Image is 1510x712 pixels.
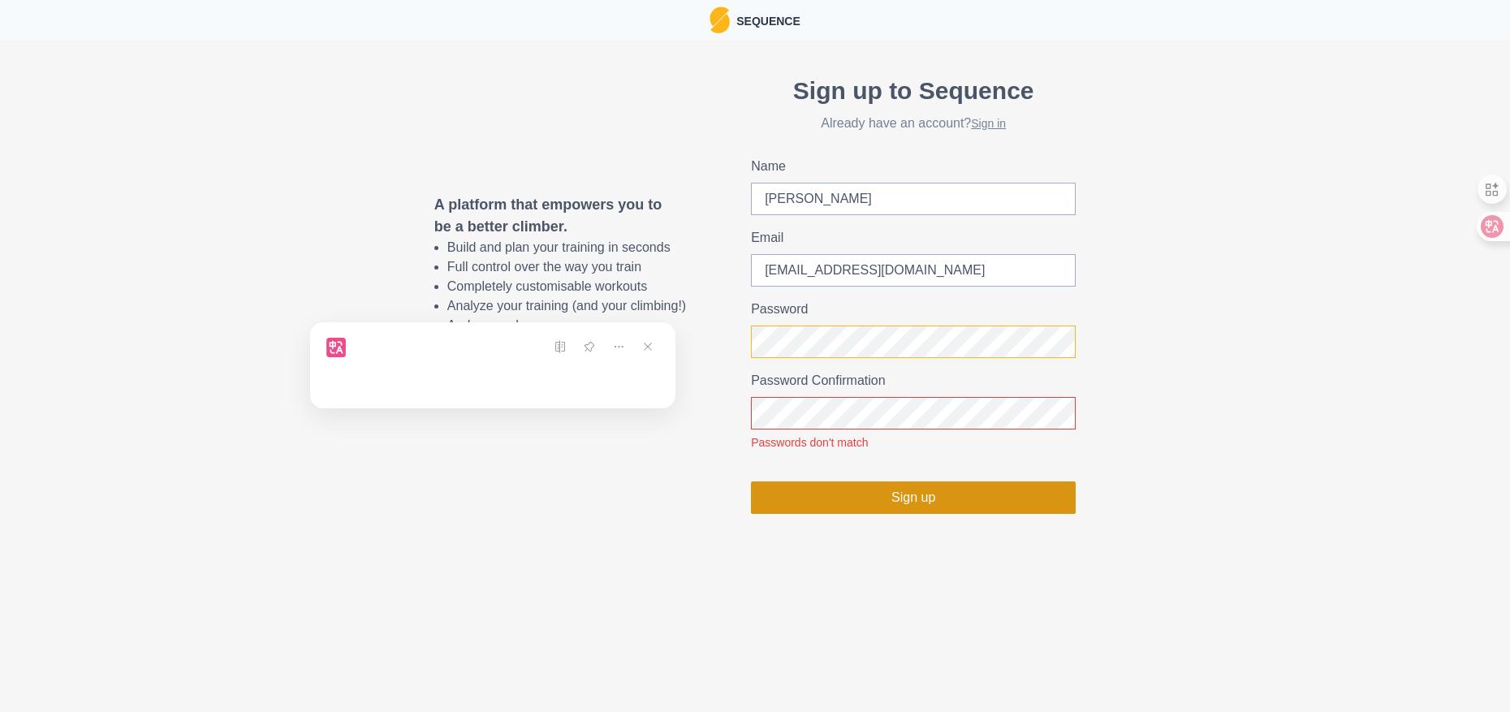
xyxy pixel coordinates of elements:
label: Name [751,157,1066,176]
label: Email [751,228,1066,248]
p: A platform that empowers you to be a better climber. [434,194,686,238]
p: Sign up to Sequence [751,72,1076,109]
li: Completely customisable workouts [447,277,686,296]
li: Build and plan your training in seconds [447,238,686,257]
li: Analyze your training (and your climbing!) [447,296,686,316]
label: Password [751,300,1066,319]
label: Password Confirmation [751,371,1066,391]
div: Passwords don't match [751,436,1076,449]
a: LogoSequence [710,6,800,33]
img: Logo [710,6,730,33]
li: Full control over the way you train [447,257,686,277]
p: Sequence [730,10,800,30]
li: And so much more... [447,316,686,335]
a: Sign in [971,117,1006,130]
h2: Already have an account? [751,115,1076,131]
button: Sign up [751,481,1076,514]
